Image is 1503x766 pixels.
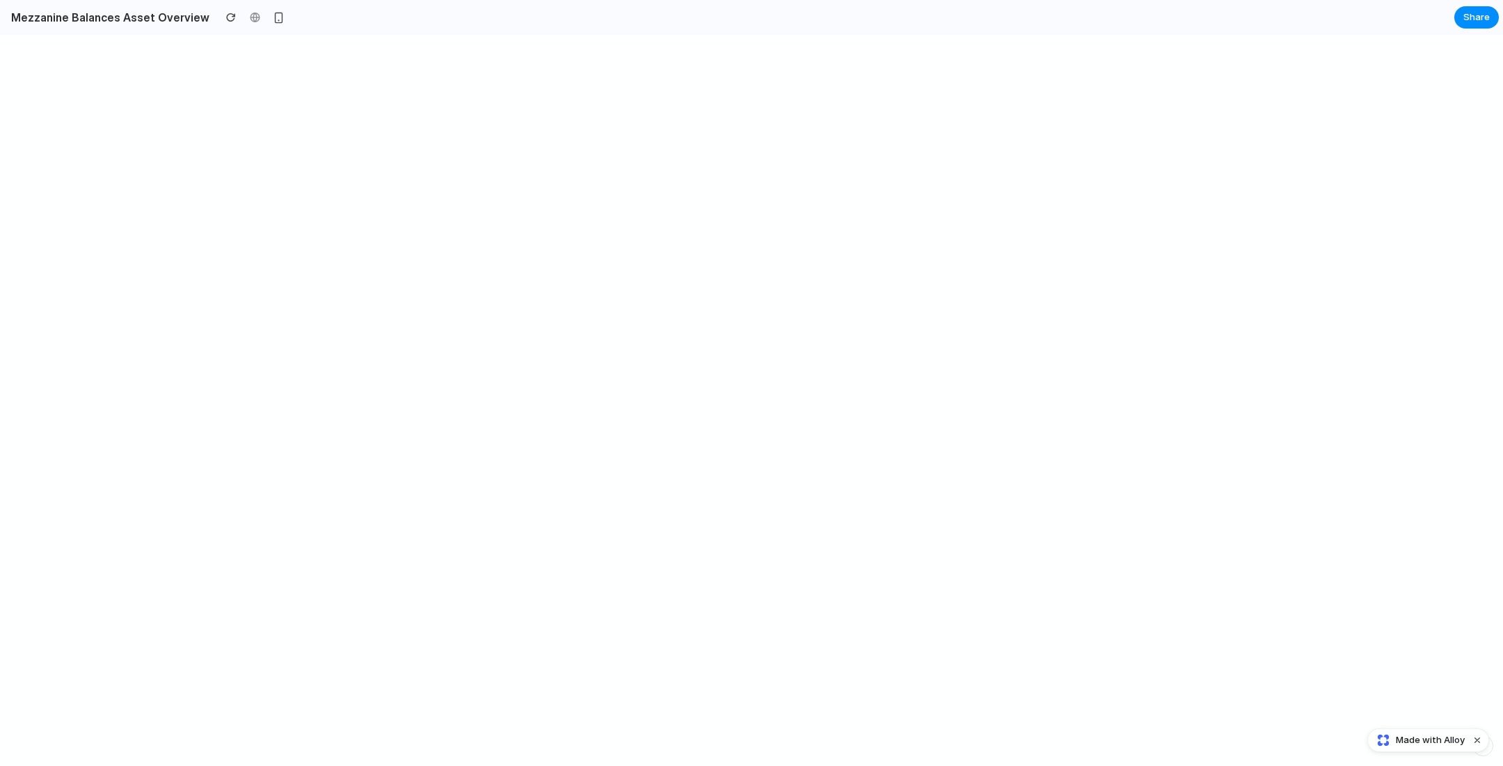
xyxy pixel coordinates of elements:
a: Made with Alloy [1368,733,1466,747]
span: Made with Alloy [1396,733,1465,747]
button: Share [1454,6,1499,29]
h2: Mezzanine Balances Asset Overview [6,9,209,26]
button: Dismiss watermark [1469,732,1486,749]
span: Share [1463,10,1490,24]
